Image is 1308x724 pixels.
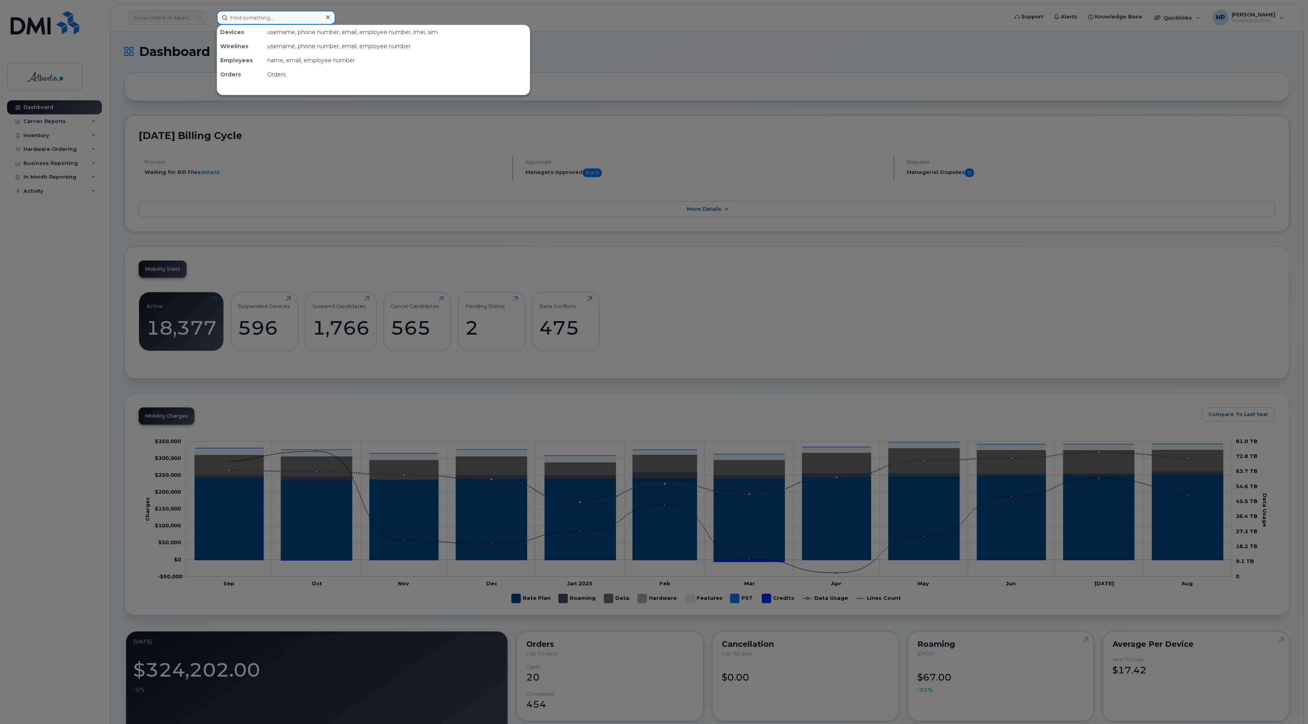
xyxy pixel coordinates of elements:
[264,39,530,53] div: username, phone number, email, employee number
[217,25,264,39] div: Devices
[217,67,264,81] div: Orders
[264,53,530,67] div: name, email, employee number
[217,53,264,67] div: Employees
[264,25,530,39] div: username, phone number, email, employee number, imei, sim
[217,39,264,53] div: Wirelines
[264,67,530,81] div: Orders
